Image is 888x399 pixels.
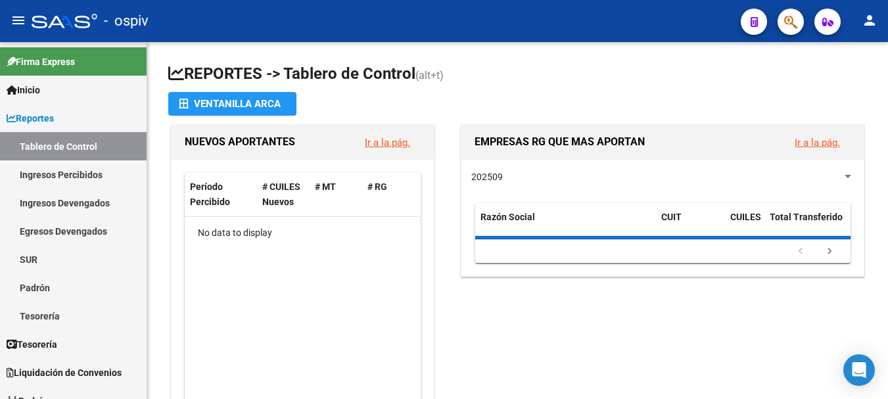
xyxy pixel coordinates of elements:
[656,203,725,246] datatable-header-cell: CUIT
[784,130,851,154] button: Ir a la pág.
[104,7,149,35] span: - ospiv
[862,12,877,28] mat-icon: person
[257,173,310,216] datatable-header-cell: # CUILES Nuevos
[168,63,867,86] h1: REPORTES -> Tablero de Control
[7,83,40,97] span: Inicio
[480,212,535,222] span: Razón Social
[471,172,503,182] span: 202509
[843,354,875,386] div: Open Intercom Messenger
[415,69,444,82] span: (alt+t)
[7,365,122,380] span: Liquidación de Convenios
[7,55,75,69] span: Firma Express
[788,245,813,259] a: go to previous page
[365,137,410,149] a: Ir a la pág.
[795,137,840,149] a: Ir a la pág.
[362,173,415,216] datatable-header-cell: # RG
[168,92,296,116] button: Ventanilla ARCA
[475,203,656,246] datatable-header-cell: Razón Social
[354,130,421,154] button: Ir a la pág.
[262,181,300,207] span: # CUILES Nuevos
[310,173,362,216] datatable-header-cell: # MT
[179,92,286,116] div: Ventanilla ARCA
[185,135,295,148] span: NUEVOS APORTANTES
[817,245,842,259] a: go to next page
[185,173,257,216] datatable-header-cell: Período Percibido
[770,212,843,222] span: Total Transferido
[725,203,764,246] datatable-header-cell: CUILES
[367,181,387,192] span: # RG
[764,203,856,246] datatable-header-cell: Total Transferido
[185,217,424,250] div: No data to display
[190,181,230,207] span: Período Percibido
[7,337,57,352] span: Tesorería
[475,135,645,148] span: EMPRESAS RG QUE MAS APORTAN
[11,12,26,28] mat-icon: menu
[7,111,54,126] span: Reportes
[730,212,761,222] span: CUILES
[315,181,336,192] span: # MT
[661,212,682,222] span: CUIT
